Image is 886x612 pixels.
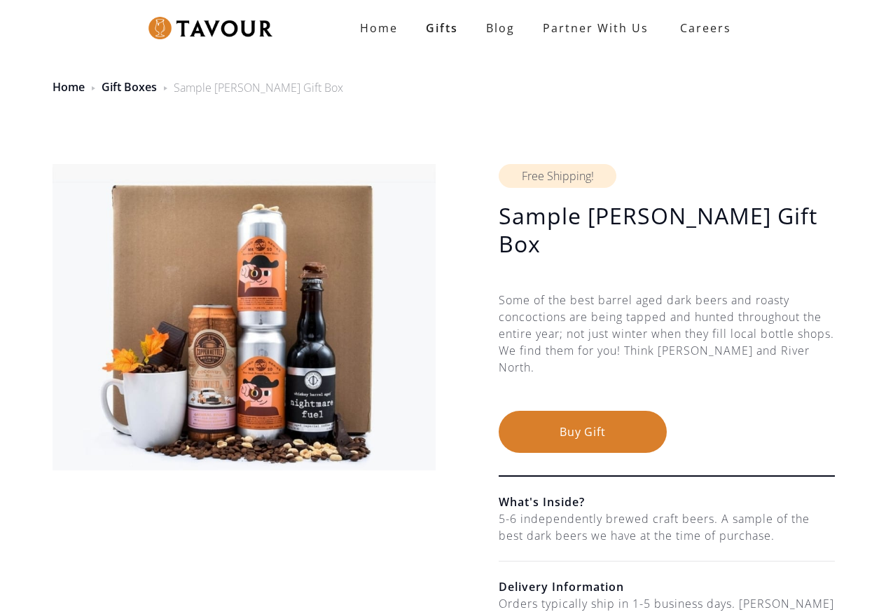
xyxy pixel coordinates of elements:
a: Home [346,14,412,42]
div: Some of the best barrel aged dark beers and roasty concoctions are being tapped and hunted throug... [499,292,835,411]
a: Home [53,79,85,95]
h1: Sample [PERSON_NAME] Gift Box [499,202,835,258]
a: Careers [663,8,742,48]
a: Blog [472,14,529,42]
a: Gift Boxes [102,79,157,95]
strong: Home [360,20,398,36]
strong: Careers [680,14,731,42]
div: 5-6 independently brewed craft beers. A sample of the best dark beers we have at the time of purc... [499,510,835,544]
a: Gifts [412,14,472,42]
div: Free Shipping! [499,164,616,188]
div: Sample [PERSON_NAME] Gift Box [174,79,343,96]
h6: Delivery Information [499,578,835,595]
button: Buy Gift [499,411,667,453]
h6: What's Inside? [499,494,835,510]
a: partner with us [529,14,663,42]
